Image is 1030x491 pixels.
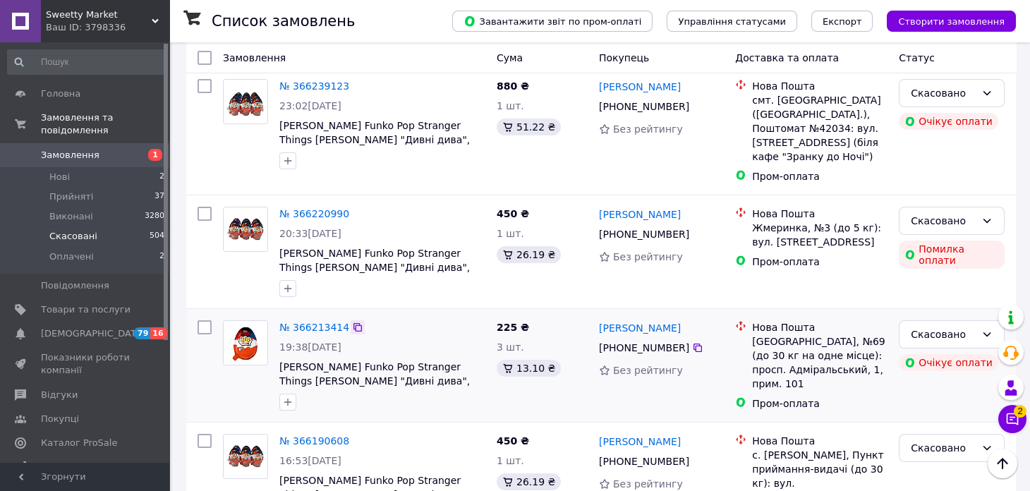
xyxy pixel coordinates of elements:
a: Фото товару [223,79,268,124]
span: 225 ₴ [497,322,529,333]
button: Наверх [988,449,1017,478]
div: Пром-оплата [752,396,887,411]
button: Експорт [811,11,873,32]
span: Товари та послуги [41,303,131,316]
div: Скасовано [911,440,976,456]
span: 20:33[DATE] [279,228,341,239]
img: Фото товару [224,435,267,478]
button: Створити замовлення [887,11,1016,32]
a: № 366239123 [279,80,349,92]
div: [PHONE_NUMBER] [596,97,692,116]
span: Експорт [823,16,862,27]
div: 26.19 ₴ [497,246,561,263]
span: Скасовані [49,230,97,243]
div: Нова Пошта [752,320,887,334]
span: Завантажити звіт по пром-оплаті [464,15,641,28]
span: Показники роботи компанії [41,351,131,377]
span: 2 [159,171,164,183]
img: Фото товару [224,207,267,251]
span: Покупці [41,413,79,425]
span: 1 шт. [497,100,524,111]
div: Скасовано [911,213,976,229]
span: Cума [497,52,523,63]
input: Пошук [7,49,166,75]
span: [DEMOGRAPHIC_DATA] [41,327,145,340]
span: Прийняті [49,190,93,203]
div: Помилка оплати [899,241,1005,269]
div: Пром-оплата [752,169,887,183]
div: Нова Пошта [752,79,887,93]
span: Головна [41,87,80,100]
button: Завантажити звіт по пром-оплаті [452,11,653,32]
span: Без рейтингу [613,251,683,262]
span: Повідомлення [41,279,109,292]
a: Фото товару [223,434,268,479]
div: Скасовано [911,85,976,101]
span: 504 [150,230,164,243]
a: № 366190608 [279,435,349,447]
span: Sweetty Market [46,8,152,21]
a: № 366213414 [279,322,349,333]
span: 1 шт. [497,455,524,466]
button: Управління статусами [667,11,797,32]
span: Аналітика [41,461,90,473]
div: Очікує оплати [899,113,998,130]
span: Управління статусами [678,16,786,27]
h1: Список замовлень [212,13,355,30]
span: 16 [150,327,166,339]
span: Виконані [49,210,93,223]
span: Замовлення [223,52,286,63]
a: № 366220990 [279,208,349,219]
span: Замовлення [41,149,99,162]
div: Скасовано [911,327,976,342]
span: Відгуки [41,389,78,401]
div: 13.10 ₴ [497,360,561,377]
a: Фото товару [223,207,268,252]
span: Каталог ProSale [41,437,117,449]
span: 1 шт. [497,228,524,239]
a: [PERSON_NAME] Funko Pop Stranger Things [PERSON_NAME] "Дивні дива", 120 г - 6 шт [279,248,470,287]
a: [PERSON_NAME] [599,321,681,335]
span: Створити замовлення [898,16,1005,27]
a: [PERSON_NAME] [599,207,681,222]
span: 450 ₴ [497,208,529,219]
span: Нові [49,171,70,183]
span: 2 [159,250,164,263]
span: 19:38[DATE] [279,341,341,353]
div: Пром-оплата [752,255,887,269]
div: 51.22 ₴ [497,119,561,135]
span: Без рейтингу [613,478,683,490]
span: [PERSON_NAME] Funko Pop Stranger Things [PERSON_NAME] "Дивні дива", 20 г [279,361,470,401]
div: [PHONE_NUMBER] [596,224,692,244]
span: 450 ₴ [497,435,529,447]
div: [GEOGRAPHIC_DATA], №69 (до 30 кг на одне місце): просп. Адміральський, 1, прим. 101 [752,334,887,391]
div: Нова Пошта [752,207,887,221]
div: [PHONE_NUMBER] [596,338,692,358]
img: Фото товару [224,80,267,123]
span: Доставка та оплата [735,52,839,63]
span: 2 [1014,405,1026,418]
span: Оплачені [49,250,94,263]
a: [PERSON_NAME] Funko Pop Stranger Things [PERSON_NAME] "Дивні дива", 240 г - 12 шт [279,120,470,159]
div: [PHONE_NUMBER] [596,451,692,471]
span: 23:02[DATE] [279,100,341,111]
div: Нова Пошта [752,434,887,448]
a: Створити замовлення [873,15,1016,26]
a: [PERSON_NAME] [599,80,681,94]
button: Чат з покупцем2 [998,405,1026,433]
div: 26.19 ₴ [497,473,561,490]
img: Фото товару [224,321,267,365]
div: Жмеринка, №3 (до 5 кг): вул. [STREET_ADDRESS] [752,221,887,249]
div: Очікує оплати [899,354,998,371]
span: 16:53[DATE] [279,455,341,466]
span: Без рейтингу [613,123,683,135]
span: Без рейтингу [613,365,683,376]
span: 1 [148,149,162,161]
span: 3 шт. [497,341,524,353]
span: 880 ₴ [497,80,529,92]
span: 3280 [145,210,164,223]
span: Статус [899,52,935,63]
span: Замовлення та повідомлення [41,111,169,137]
